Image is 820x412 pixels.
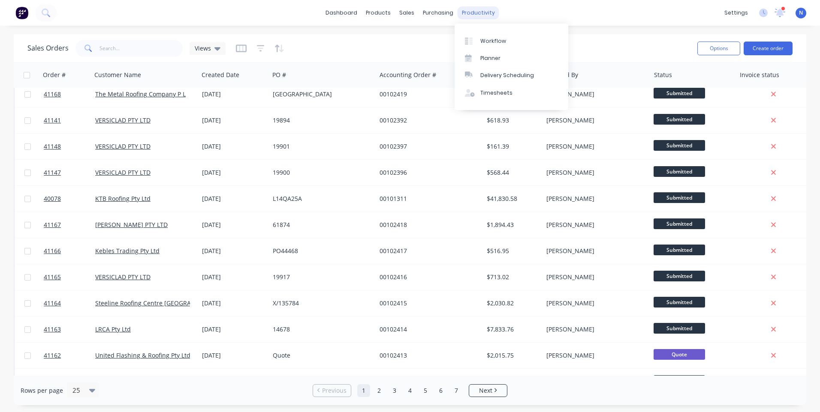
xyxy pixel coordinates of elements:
[95,142,151,150] a: VERSICLAD PTY LTD
[44,90,61,99] span: 41168
[487,168,537,177] div: $568.44
[487,247,537,255] div: $516.95
[357,384,370,397] a: Page 1 is your current page
[455,84,568,102] a: Timesheets
[487,299,537,308] div: $2,030.82
[480,37,506,45] div: Workflow
[202,90,266,99] div: [DATE]
[95,194,151,203] a: KTB Roofing Pty Ltd
[273,194,368,203] div: L14QA25A
[44,299,61,308] span: 41164
[322,386,347,395] span: Previous
[654,166,705,177] span: Submitted
[202,168,266,177] div: [DATE]
[654,349,705,360] span: Quote
[546,325,642,334] div: [PERSON_NAME]
[202,221,266,229] div: [DATE]
[44,316,95,342] a: 41163
[654,218,705,229] span: Submitted
[202,299,266,308] div: [DATE]
[487,116,537,125] div: $618.93
[44,194,61,203] span: 40078
[95,116,151,124] a: VERSICLAD PTY LTD
[44,343,95,368] a: 41162
[380,168,475,177] div: 00102396
[455,50,568,67] a: Planner
[273,325,368,334] div: 14678
[202,142,266,151] div: [DATE]
[546,142,642,151] div: [PERSON_NAME]
[546,194,642,203] div: [PERSON_NAME]
[654,271,705,281] span: Submitted
[480,54,500,62] div: Planner
[95,90,186,98] a: The Metal Roofing Company P L
[202,351,266,360] div: [DATE]
[654,71,672,79] div: Status
[380,273,475,281] div: 00102416
[202,116,266,125] div: [DATE]
[740,71,779,79] div: Invoice status
[95,247,160,255] a: Kebles Trading Pty Ltd
[546,273,642,281] div: [PERSON_NAME]
[273,247,368,255] div: PO44468
[799,9,803,17] span: N
[458,6,499,19] div: productivity
[388,384,401,397] a: Page 3
[479,386,492,395] span: Next
[487,325,537,334] div: $7,833.76
[450,384,463,397] a: Page 7
[95,221,168,229] a: [PERSON_NAME] PTY LTD
[44,264,95,290] a: 41165
[546,90,642,99] div: [PERSON_NAME]
[434,384,447,397] a: Page 6
[44,212,95,238] a: 41167
[273,221,368,229] div: 61874
[44,81,95,107] a: 41168
[202,325,266,334] div: [DATE]
[95,299,223,307] a: Steeline Roofing Centre [GEOGRAPHIC_DATA]
[380,299,475,308] div: 00102415
[44,134,95,159] a: 41148
[380,142,475,151] div: 00102397
[744,42,793,55] button: Create order
[480,89,512,97] div: Timesheets
[27,44,69,52] h1: Sales Orders
[380,71,436,79] div: Accounting Order #
[44,351,61,360] span: 41162
[95,351,190,359] a: United Flashing & Roofing Pty Ltd
[362,6,395,19] div: products
[487,273,537,281] div: $713.02
[380,247,475,255] div: 00102417
[455,32,568,49] a: Workflow
[21,386,63,395] span: Rows per page
[44,247,61,255] span: 41166
[273,168,368,177] div: 19900
[309,384,511,397] ul: Pagination
[487,142,537,151] div: $161.39
[44,107,95,133] a: 41141
[44,160,95,185] a: 41147
[546,168,642,177] div: [PERSON_NAME]
[654,114,705,125] span: Submitted
[44,142,61,151] span: 41148
[94,71,141,79] div: Customer Name
[654,88,705,99] span: Submitted
[95,273,151,281] a: VERSICLAD PTY LTD
[95,168,151,176] a: VERSICLAD PTY LTD
[202,273,266,281] div: [DATE]
[44,186,95,212] a: 40078
[697,42,740,55] button: Options
[44,273,61,281] span: 41165
[202,247,266,255] div: [DATE]
[44,290,95,316] a: 41164
[546,247,642,255] div: [PERSON_NAME]
[272,71,286,79] div: PO #
[44,168,61,177] span: 41147
[654,245,705,255] span: Submitted
[273,351,368,360] div: Quote
[95,325,131,333] a: LRCA Pty Ltd
[44,116,61,125] span: 41141
[380,221,475,229] div: 00102418
[202,194,266,203] div: [DATE]
[15,6,28,19] img: Factory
